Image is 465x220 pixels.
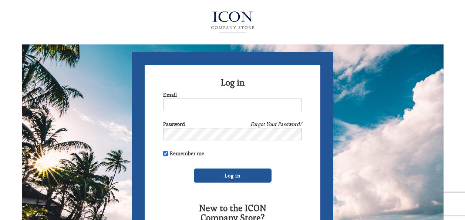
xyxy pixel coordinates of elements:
a: Forgot Your Password? [250,120,302,128]
label: Password [163,120,185,128]
label: Email [163,91,177,99]
h2: Log in [163,78,302,87]
input: Log in [194,169,272,183]
input: Remember me [163,151,168,156]
label: Remember me [163,150,204,157]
